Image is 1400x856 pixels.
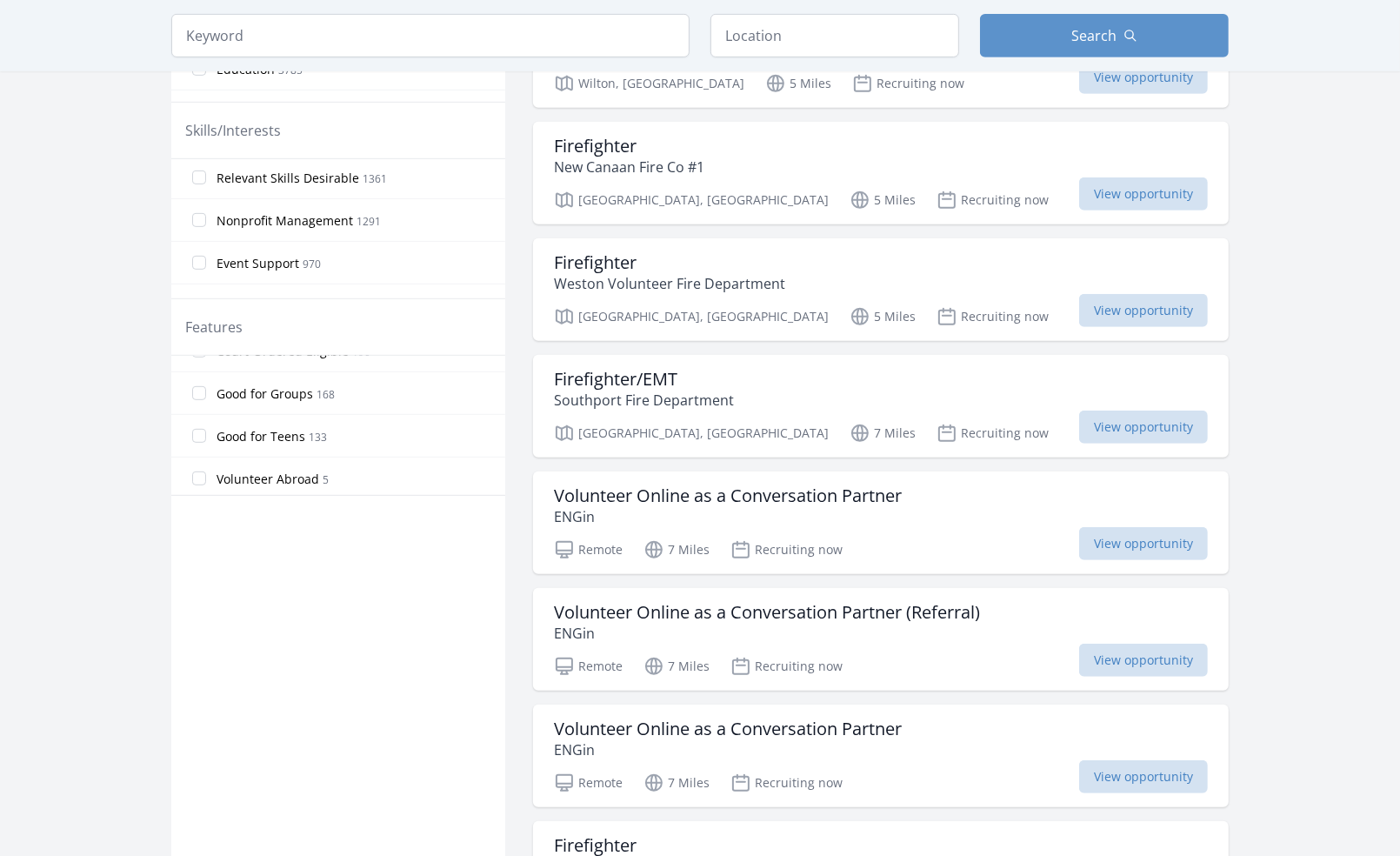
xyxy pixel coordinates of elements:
[217,471,319,488] span: Volunteer Abroad
[323,472,329,487] span: 5
[554,602,980,623] h3: Volunteer Online as a Conversation Partner (Referral)
[554,73,744,94] p: Wilton, [GEOGRAPHIC_DATA]
[192,256,206,270] input: Event Support 970
[937,423,1049,444] p: Recruiting now
[192,386,206,400] input: Good for Groups 168
[1079,61,1208,94] span: View opportunity
[554,273,785,294] p: Weston Volunteer Fire Department
[554,719,902,739] h3: Volunteer Online as a Conversation Partner
[192,213,206,227] input: Nonprofit Management 1291
[937,190,1049,211] p: Recruiting now
[554,390,734,411] p: Southport Fire Department
[765,73,831,94] p: 5 Miles
[554,252,785,273] h3: Firefighter
[317,387,335,402] span: 168
[1079,411,1208,444] span: View opportunity
[643,656,710,677] p: 7 Miles
[554,772,623,793] p: Remote
[937,306,1049,327] p: Recruiting now
[554,423,829,444] p: [GEOGRAPHIC_DATA], [GEOGRAPHIC_DATA]
[533,355,1229,458] a: Firefighter/EMT Southport Fire Department [GEOGRAPHIC_DATA], [GEOGRAPHIC_DATA] 7 Miles Recruiting...
[852,73,964,94] p: Recruiting now
[643,772,710,793] p: 7 Miles
[554,656,623,677] p: Remote
[850,423,916,444] p: 7 Miles
[554,835,673,856] h3: Firefighter
[554,190,829,211] p: [GEOGRAPHIC_DATA], [GEOGRAPHIC_DATA]
[554,157,704,177] p: New Canaan Fire Co #1
[185,317,243,338] legend: Features
[1079,760,1208,793] span: View opportunity
[554,539,623,560] p: Remote
[217,212,353,230] span: Nonprofit Management
[730,539,843,560] p: Recruiting now
[1079,644,1208,677] span: View opportunity
[309,430,327,445] span: 133
[554,623,980,644] p: ENGin
[533,471,1229,574] a: Volunteer Online as a Conversation Partner ENGin Remote 7 Miles Recruiting now View opportunity
[554,506,902,527] p: ENGin
[217,255,299,272] span: Event Support
[171,14,690,57] input: Keyword
[533,238,1229,341] a: Firefighter Weston Volunteer Fire Department [GEOGRAPHIC_DATA], [GEOGRAPHIC_DATA] 5 Miles Recruit...
[554,306,829,327] p: [GEOGRAPHIC_DATA], [GEOGRAPHIC_DATA]
[303,257,321,271] span: 970
[363,171,387,186] span: 1361
[533,705,1229,807] a: Volunteer Online as a Conversation Partner ENGin Remote 7 Miles Recruiting now View opportunity
[357,214,381,229] span: 1291
[1071,25,1117,46] span: Search
[217,385,313,403] span: Good for Groups
[850,190,916,211] p: 5 Miles
[533,588,1229,691] a: Volunteer Online as a Conversation Partner (Referral) ENGin Remote 7 Miles Recruiting now View op...
[554,369,734,390] h3: Firefighter/EMT
[217,170,359,187] span: Relevant Skills Desirable
[1079,294,1208,327] span: View opportunity
[643,539,710,560] p: 7 Miles
[192,429,206,443] input: Good for Teens 133
[730,656,843,677] p: Recruiting now
[554,739,902,760] p: ENGin
[1079,177,1208,211] span: View opportunity
[554,136,704,157] h3: Firefighter
[554,485,902,506] h3: Volunteer Online as a Conversation Partner
[217,428,305,445] span: Good for Teens
[1079,527,1208,560] span: View opportunity
[217,298,282,315] span: Leadership
[980,14,1229,57] button: Search
[192,171,206,184] input: Relevant Skills Desirable 1361
[192,471,206,485] input: Volunteer Abroad 5
[850,306,916,327] p: 5 Miles
[533,122,1229,224] a: Firefighter New Canaan Fire Co #1 [GEOGRAPHIC_DATA], [GEOGRAPHIC_DATA] 5 Miles Recruiting now Vie...
[710,14,959,57] input: Location
[730,772,843,793] p: Recruiting now
[185,120,281,141] legend: Skills/Interests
